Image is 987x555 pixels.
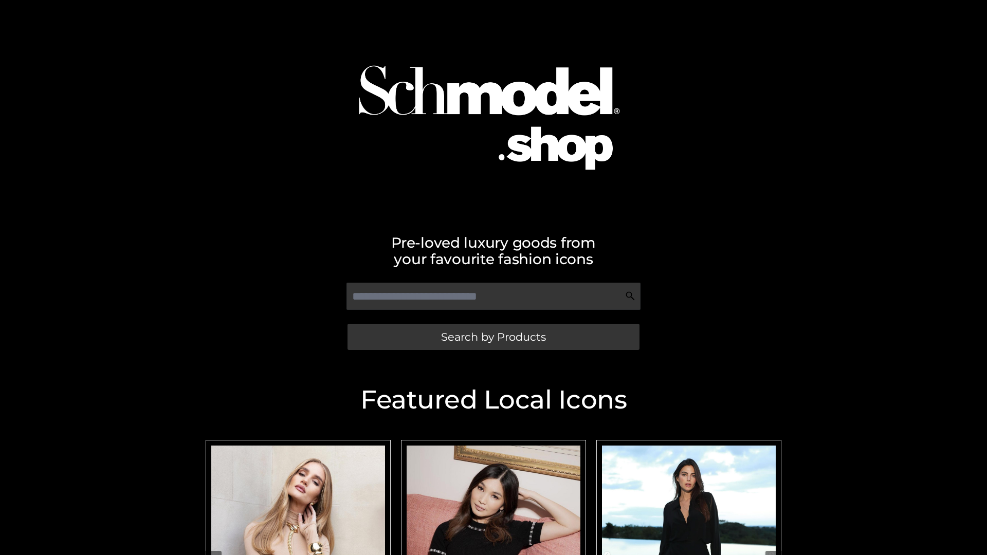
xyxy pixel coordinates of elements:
h2: Pre-loved luxury goods from your favourite fashion icons [200,234,787,267]
h2: Featured Local Icons​ [200,387,787,413]
span: Search by Products [441,331,546,342]
a: Search by Products [348,324,639,350]
img: Search Icon [625,291,635,301]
